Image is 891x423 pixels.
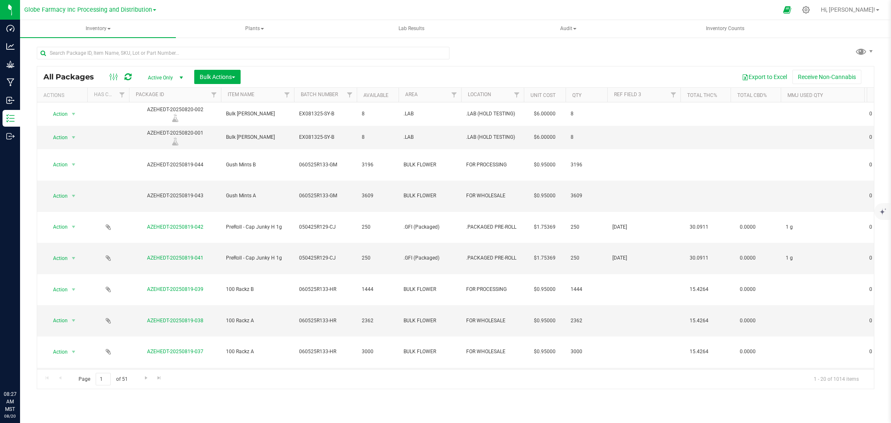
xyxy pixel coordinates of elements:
[786,254,859,262] div: 1 g
[6,78,15,87] inline-svg: Manufacturing
[362,161,393,169] span: 3196
[387,25,436,32] span: Lab Results
[362,223,393,231] span: 250
[6,24,15,33] inline-svg: Dashboard
[43,92,84,98] div: Actions
[572,92,581,98] a: Qty
[362,192,393,200] span: 3609
[362,110,393,118] span: 8
[647,20,803,38] a: Inventory Counts
[20,20,176,38] span: Inventory
[685,315,713,327] span: 15.4264
[405,92,418,97] a: Area
[404,254,456,262] span: .GFI (Packaged)
[207,88,221,102] a: Filter
[667,88,680,102] a: Filter
[147,318,203,324] a: AZEHEDT-20250819-038
[466,223,519,231] span: .PACKAGED PRE-ROLL
[6,114,15,122] inline-svg: Inventory
[69,252,79,264] span: select
[524,336,566,368] td: $0.95000
[468,92,491,97] a: Location
[299,133,352,141] span: EX081325-SY-B
[571,317,602,325] span: 2362
[46,108,68,120] span: Action
[571,285,602,293] span: 1444
[6,96,15,104] inline-svg: Inbound
[792,70,861,84] button: Receive Non-Cannabis
[510,88,524,102] a: Filter
[524,102,566,126] td: $6.00000
[531,92,556,98] a: Unit Cost
[226,133,289,141] span: Bulk [PERSON_NAME]
[490,20,646,38] a: Audit
[46,284,68,296] span: Action
[226,254,289,262] span: PreRoll - Cap Junky H 1g
[299,254,352,262] span: 050425R129-CJ
[695,25,756,32] span: Inventory Counts
[736,283,760,296] span: 0.0000
[226,192,289,200] span: Gush Mints A
[571,348,602,356] span: 3000
[466,317,519,325] span: FOR WHOLESALE
[362,348,393,356] span: 3000
[736,346,760,358] span: 0.0000
[37,47,449,59] input: Search Package ID, Item Name, SKU, Lot or Part Number...
[736,70,792,84] button: Export to Excel
[8,356,33,381] iframe: Resource center
[128,106,222,122] div: AZEHEDT-20250820-002
[115,88,129,102] a: Filter
[147,286,203,292] a: AZEHEDT-20250819-039
[524,368,566,399] td: $1.19740
[177,20,332,37] span: Plants
[153,373,165,384] a: Go to the last page
[778,2,797,18] span: Open Ecommerce Menu
[69,315,79,326] span: select
[524,149,566,181] td: $0.95000
[404,161,456,169] span: BULK FLOWER
[736,315,760,327] span: 0.0000
[46,221,68,233] span: Action
[404,192,456,200] span: BULK FLOWER
[491,20,646,37] span: Audit
[128,129,222,145] div: AZEHEDT-20250820-001
[737,92,767,98] a: Total CBD%
[404,223,456,231] span: .GFI (Packaged)
[177,20,333,38] a: Plants
[736,221,760,233] span: 0.0000
[6,60,15,69] inline-svg: Grow
[571,133,602,141] span: 8
[362,133,393,141] span: 8
[362,254,393,262] span: 250
[571,192,602,200] span: 3609
[46,315,68,326] span: Action
[687,92,717,98] a: Total THC%
[147,255,203,261] a: AZEHEDT-20250819-041
[447,88,461,102] a: Filter
[299,161,352,169] span: 060525R133-GM
[69,159,79,171] span: select
[46,346,68,358] span: Action
[685,252,713,264] span: 30.0911
[466,133,519,141] span: .LAB (HOLD TESTING)
[801,6,811,14] div: Manage settings
[404,285,456,293] span: BULK FLOWER
[736,252,760,264] span: 0.0000
[571,223,602,231] span: 250
[363,92,388,98] a: Available
[280,88,294,102] a: Filter
[24,6,152,13] span: Globe Farmacy Inc Processing and Distribution
[466,161,519,169] span: FOR PROCESSING
[685,221,713,233] span: 30.0911
[362,317,393,325] span: 2362
[614,92,641,97] a: Ref Field 3
[404,110,456,118] span: .LAB
[299,110,352,118] span: EX081325-SY-B
[466,110,519,118] span: .LAB (HOLD TESTING)
[226,317,289,325] span: 100 Rackz A
[524,181,566,212] td: $0.95000
[612,223,675,231] span: [DATE]
[299,285,352,293] span: 060525R133-HR
[69,346,79,358] span: select
[299,223,352,231] span: 050425R129-CJ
